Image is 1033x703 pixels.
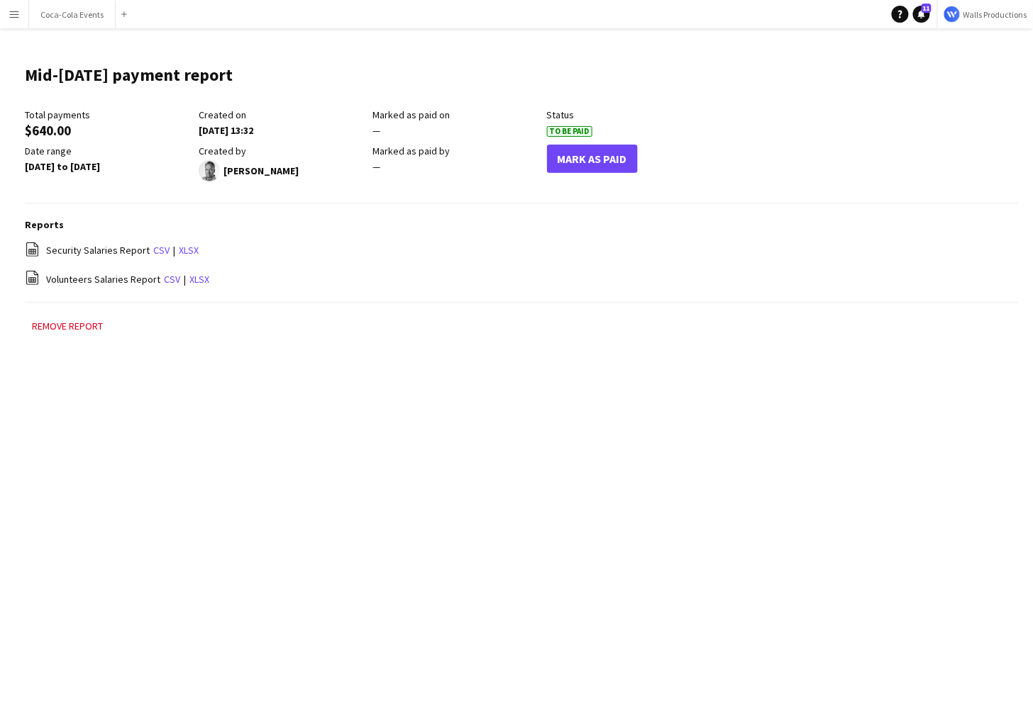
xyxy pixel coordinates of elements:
div: Status [547,108,714,121]
div: Marked as paid on [372,108,539,121]
button: Mark As Paid [547,145,638,173]
a: xlsx [189,273,209,286]
h3: Reports [25,218,1019,231]
span: — [372,160,380,173]
span: — [372,124,380,137]
div: | [25,242,1019,259]
div: Date range [25,145,192,157]
button: Coca-Cola Events [29,1,116,28]
a: xlsx [179,244,199,257]
div: $640.00 [25,124,192,137]
div: Marked as paid by [372,145,539,157]
span: Security Salaries Report [46,244,150,257]
span: Volunteers Salaries Report [46,273,160,286]
div: [DATE] to [DATE] [25,160,192,173]
div: [PERSON_NAME] [199,160,365,181]
a: csv [164,273,180,286]
div: Created on [199,108,365,121]
span: Walls Productions [963,9,1027,20]
div: Total payments [25,108,192,121]
div: Created by [199,145,365,157]
span: 11 [922,4,932,13]
div: | [25,270,1019,288]
span: To Be Paid [547,126,592,137]
img: Logo [944,6,961,23]
h1: Mid-[DATE] payment report [25,64,233,86]
a: 11 [913,6,930,23]
button: Remove report [25,317,110,334]
a: csv [153,244,170,257]
div: [DATE] 13:32 [199,124,365,137]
